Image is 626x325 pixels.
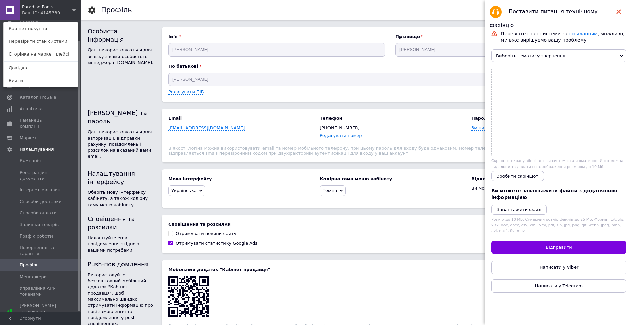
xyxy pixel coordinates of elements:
span: Профіль [20,262,39,268]
b: Мобільний додаток "Кабінет продавця" [168,267,613,273]
div: Особиста інформація [88,27,155,44]
span: Розмір до 10 МБ. Сумарний розмір файлів до 25 МБ. Формат: txt, xls, xlsx, doc, docx, csv, xml, ym... [491,217,624,233]
div: Дані використовуються для авторизації, відправки рахунку, повідомлень і розсилок на вказаний вами... [88,129,155,159]
b: По батькові [168,63,613,69]
b: Ім'я [168,34,385,40]
span: Зробити скріншот [497,174,538,179]
div: Отримувати статистику Google Ads [176,240,257,246]
span: Відправити [546,245,572,250]
span: Paradise Pools [22,4,72,10]
a: Сторінка на маркетплейсі [4,48,78,61]
span: [PERSON_NAME] та рахунки [20,303,62,321]
span: Повернення та гарантія [20,245,62,257]
button: Завантажити файл [491,205,547,215]
b: Телефон [320,115,461,121]
div: Сповіщення та розсилки [88,215,155,231]
span: Українська [171,188,197,193]
div: В якості логіна можна використовувати email та номер мобільного телефону, при цьому пароль для вх... [168,146,613,156]
button: Зробити скріншот [491,171,544,181]
span: Інтернет-магазин [20,187,60,193]
div: [PERSON_NAME] та пароль [88,109,155,125]
b: Email [168,115,310,121]
span: Скріншот екрану зберігається системою автоматично. Його можна видалити та додати своє зображення ... [491,159,623,169]
span: [PHONE_NUMBER] [320,125,360,130]
div: Отримувати новини сайту [176,231,236,237]
span: Ви можете відключити російську версію сайту. [471,186,608,191]
h1: Профіль [101,6,132,14]
span: Компанія [20,158,41,164]
div: Налаштуйте email-повідомлення згідно з вашими потребами. [88,235,155,253]
div: Push-повідомлення [88,260,155,268]
span: Менеджери [20,274,47,280]
div: Оберіть мову інтерфейсу кабінету, а також колірну гаму меню кабінету. [88,189,155,208]
span: Написати у Viber [540,265,579,270]
a: Редагувати номер [320,133,362,138]
span: Графік роботи [20,233,53,239]
span: Способи оплати [20,210,57,216]
span: Способи доставки [20,198,62,205]
span: [EMAIL_ADDRESS][DOMAIN_NAME] [168,125,245,131]
span: Маркет [20,135,37,141]
span: Каталог ProSale [20,94,56,100]
a: Кабінет покупця [4,22,78,35]
span: Ви можете завантажити файли з додатковою інформацією [491,188,617,200]
div: Дані використовуються для зв'язку з вами особистого менеджера [DOMAIN_NAME]. [88,47,155,66]
b: Колірна гама меню кабінету [320,176,461,182]
div: Налаштування інтерфейсу [88,169,155,186]
span: Відключити двомовність [471,176,534,181]
span: Налаштування [20,146,54,152]
span: Управління API-токенами [20,285,62,297]
a: Вийти [4,74,78,87]
b: Мова інтерфейсу [168,176,310,182]
b: Прізвище [395,34,613,40]
b: Сповіщення та розсилки [168,221,613,227]
a: посиланням [567,31,597,36]
div: Ваш ID: 4145339 [22,10,50,16]
i: Завантажити файл [497,207,541,212]
a: Перевірити стан системи [4,35,78,48]
span: Реєстраційні документи [20,170,62,182]
span: Гаманець компанії [20,117,62,130]
span: Залишки товарів [20,222,59,228]
a: Редагувати ПІБ [168,89,204,95]
b: Пароль [471,115,613,121]
span: Темна [323,188,337,193]
a: Screenshot.png [492,69,579,156]
a: Довідка [4,62,78,74]
span: Змінити пароль [471,125,508,131]
span: Написати у Telegram [535,283,583,288]
span: Аналітика [20,106,43,112]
